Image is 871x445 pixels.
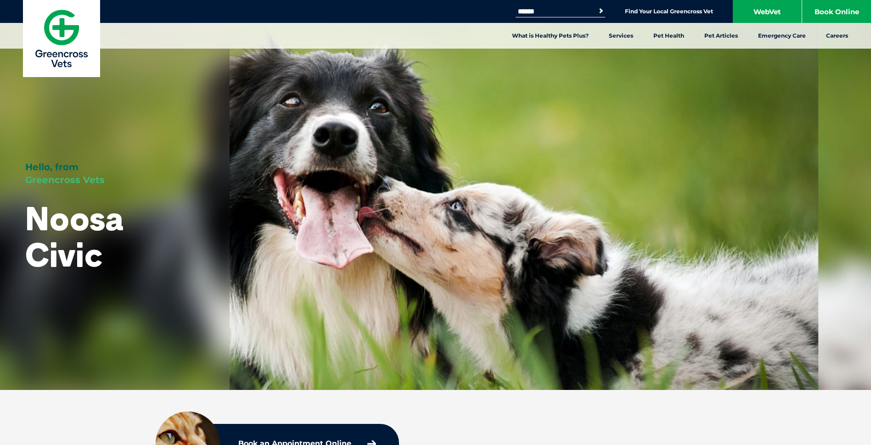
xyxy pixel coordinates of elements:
[816,23,858,49] a: Careers
[25,161,79,172] span: Hello, from
[502,23,599,49] a: What is Healthy Pets Plus?
[694,23,748,49] a: Pet Articles
[643,23,694,49] a: Pet Health
[625,8,713,15] a: Find Your Local Greencross Vet
[599,23,643,49] a: Services
[25,174,105,185] span: Greencross Vets
[748,23,816,49] a: Emergency Care
[596,6,606,16] button: Search
[25,200,204,273] h1: Noosa Civic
